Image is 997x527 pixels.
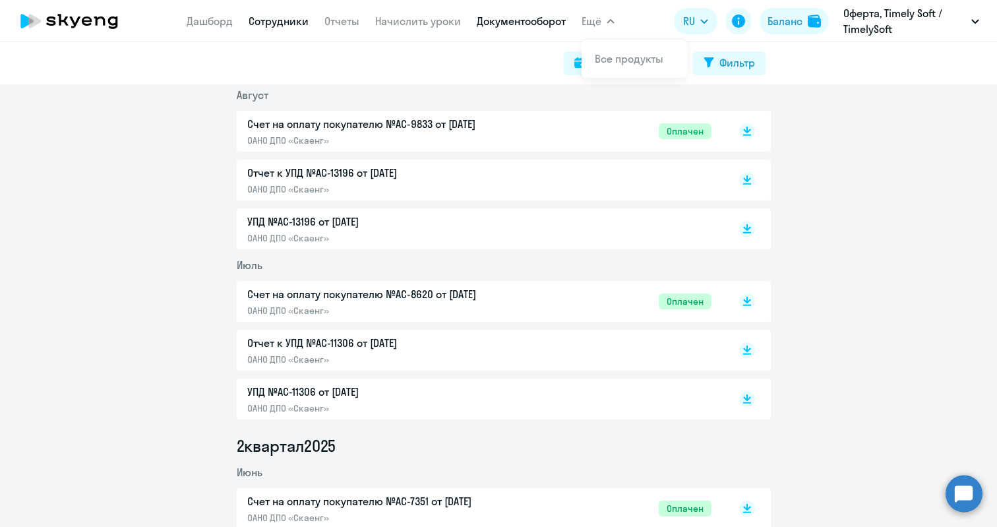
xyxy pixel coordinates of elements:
[247,402,524,414] p: ОАНО ДПО «Скаенг»
[582,8,615,34] button: Ещё
[237,435,771,456] li: 2 квартал 2025
[324,15,359,28] a: Отчеты
[237,466,262,479] span: Июнь
[247,165,524,181] p: Отчет к УПД №AC-13196 от [DATE]
[564,51,685,75] button: Поиск за период
[595,52,663,65] a: Все продукты
[247,493,524,509] p: Счет на оплату покупателю №AC-7351 от [DATE]
[808,15,821,28] img: balance
[674,8,717,34] button: RU
[247,214,711,244] a: УПД №AC-13196 от [DATE]ОАНО ДПО «Скаенг»
[247,335,711,365] a: Отчет к УПД №AC-11306 от [DATE]ОАНО ДПО «Скаенг»
[247,354,524,365] p: ОАНО ДПО «Скаенг»
[837,5,986,37] button: Оферта, Timely Soft / TimelySoft
[375,15,461,28] a: Начислить уроки
[247,116,711,146] a: Счет на оплату покупателю №AC-9833 от [DATE]ОАНО ДПО «Скаенг»Оплачен
[247,384,524,400] p: УПД №AC-11306 от [DATE]
[237,259,262,272] span: Июль
[477,15,566,28] a: Документооборот
[247,232,524,244] p: ОАНО ДПО «Скаенг»
[247,214,524,230] p: УПД №AC-13196 от [DATE]
[237,88,268,102] span: Август
[659,501,711,516] span: Оплачен
[247,384,711,414] a: УПД №AC-11306 от [DATE]ОАНО ДПО «Скаенг»
[247,183,524,195] p: ОАНО ДПО «Скаенг»
[247,305,524,317] p: ОАНО ДПО «Скаенг»
[247,493,711,524] a: Счет на оплату покупателю №AC-7351 от [DATE]ОАНО ДПО «Скаенг»Оплачен
[760,8,829,34] button: Балансbalance
[247,116,524,132] p: Счет на оплату покупателю №AC-9833 от [DATE]
[247,165,711,195] a: Отчет к УПД №AC-13196 от [DATE]ОАНО ДПО «Скаенг»
[247,335,524,351] p: Отчет к УПД №AC-11306 от [DATE]
[247,286,711,317] a: Счет на оплату покупателю №AC-8620 от [DATE]ОАНО ДПО «Скаенг»Оплачен
[247,286,524,302] p: Счет на оплату покупателю №AC-8620 от [DATE]
[187,15,233,28] a: Дашборд
[719,55,755,71] div: Фильтр
[249,15,309,28] a: Сотрудники
[693,51,766,75] button: Фильтр
[659,294,711,309] span: Оплачен
[659,123,711,139] span: Оплачен
[683,13,695,29] span: RU
[843,5,966,37] p: Оферта, Timely Soft / TimelySoft
[247,512,524,524] p: ОАНО ДПО «Скаенг»
[768,13,802,29] div: Баланс
[582,13,601,29] span: Ещё
[247,135,524,146] p: ОАНО ДПО «Скаенг»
